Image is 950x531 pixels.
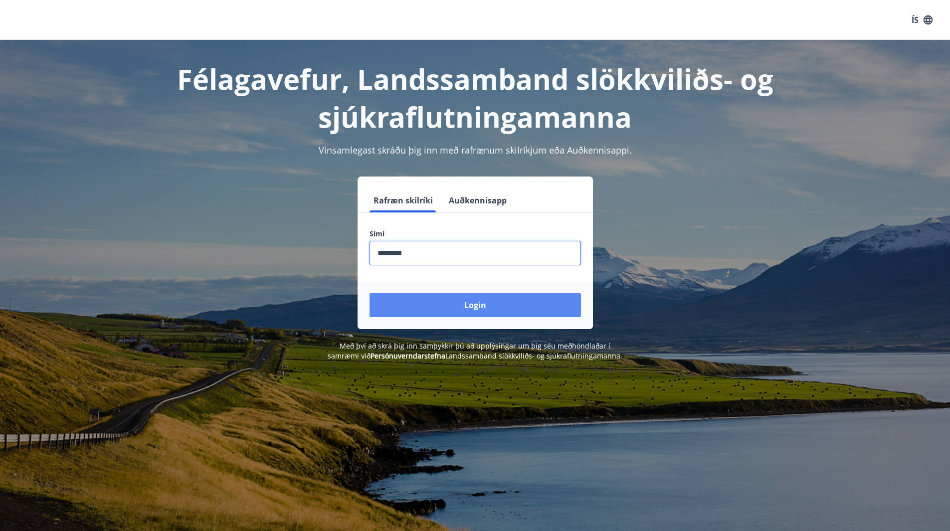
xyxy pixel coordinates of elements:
button: ÍS [906,11,938,29]
h1: Félagavefur, Landssamband slökkviliðs- og sjúkraflutningamanna [128,60,822,136]
a: Persónuverndarstefna [371,351,445,360]
span: Vinsamlegast skráðu þig inn með rafrænum skilríkjum eða Auðkennisappi. [319,144,632,156]
span: Með því að skrá þig inn samþykkir þú að upplýsingar um þig séu meðhöndlaðar í samræmi við Landssa... [328,341,622,360]
button: Auðkennisapp [445,188,511,212]
button: Login [370,293,581,317]
button: Rafræn skilríki [370,188,437,212]
label: Sími [370,229,581,239]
